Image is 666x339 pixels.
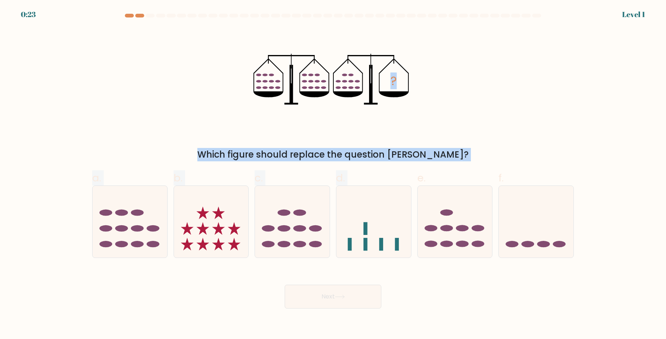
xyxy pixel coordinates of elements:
[417,171,426,185] span: e.
[285,285,381,309] button: Next
[255,171,263,185] span: c.
[336,171,345,185] span: d.
[21,9,36,20] div: 0:23
[174,171,182,185] span: b.
[391,72,397,89] tspan: ?
[622,9,645,20] div: Level 1
[97,148,569,161] div: Which figure should replace the question [PERSON_NAME]?
[498,171,504,185] span: f.
[92,171,101,185] span: a.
